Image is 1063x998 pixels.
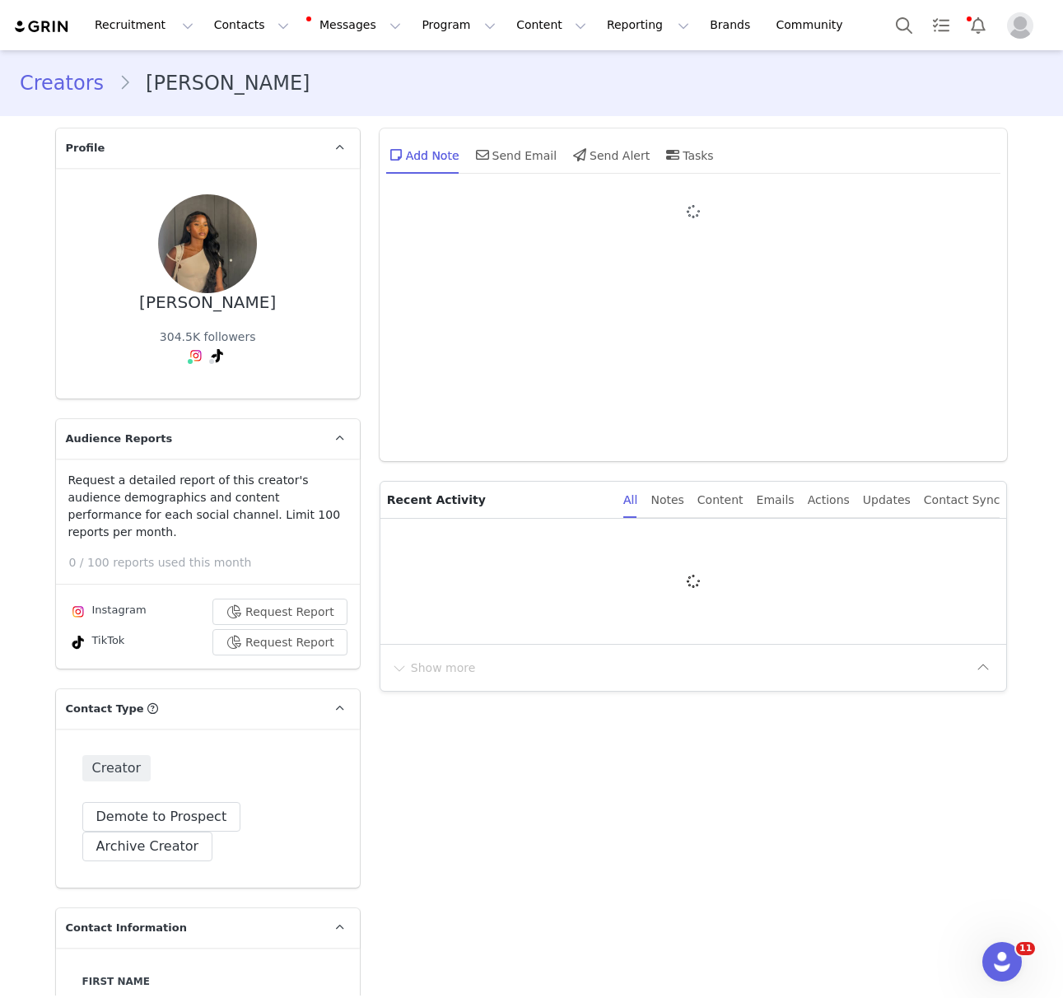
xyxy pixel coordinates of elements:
p: Recent Activity [387,482,610,518]
button: Demote to Prospect [82,802,241,832]
div: 304.5K followers [160,329,256,346]
div: Send Alert [570,135,650,175]
button: Content [506,7,596,44]
div: Instagram [68,602,147,622]
button: Profile [997,12,1050,39]
iframe: Intercom live chat [982,942,1022,982]
p: 0 / 100 reports used this month [69,554,360,571]
button: Messages [300,7,411,44]
div: Contact Sync [924,482,1000,519]
div: All [623,482,637,519]
button: Contacts [204,7,299,44]
button: Program [412,7,506,44]
a: Creators [20,68,119,98]
label: First Name [82,974,333,989]
a: Brands [700,7,765,44]
button: Recruitment [85,7,203,44]
div: Emails [757,482,795,519]
span: Audience Reports [66,431,173,447]
a: Tasks [923,7,959,44]
a: Community [767,7,860,44]
button: Reporting [597,7,699,44]
div: Tasks [663,135,714,175]
img: instagram.svg [72,605,85,618]
div: Content [697,482,744,519]
button: Show more [390,655,477,681]
span: 11 [1016,942,1035,955]
div: Updates [863,482,911,519]
p: Request a detailed report of this creator's audience demographics and content performance for eac... [68,472,347,541]
button: Request Report [212,599,347,625]
span: Contact Information [66,920,187,936]
div: Notes [650,482,683,519]
img: instagram.svg [189,349,203,362]
button: Request Report [212,629,347,655]
button: Archive Creator [82,832,213,861]
span: Creator [82,755,152,781]
div: Add Note [386,135,459,175]
div: TikTok [68,632,125,652]
div: [PERSON_NAME] [139,293,276,312]
button: Notifications [960,7,996,44]
span: Contact Type [66,701,144,717]
img: 9e0a6329-15c0-4d38-b168-4ff8d474e7a3.jpg [158,194,257,293]
img: placeholder-profile.jpg [1007,12,1033,39]
button: Search [886,7,922,44]
div: Actions [808,482,850,519]
img: grin logo [13,19,71,35]
span: Profile [66,140,105,156]
div: Send Email [473,135,557,175]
